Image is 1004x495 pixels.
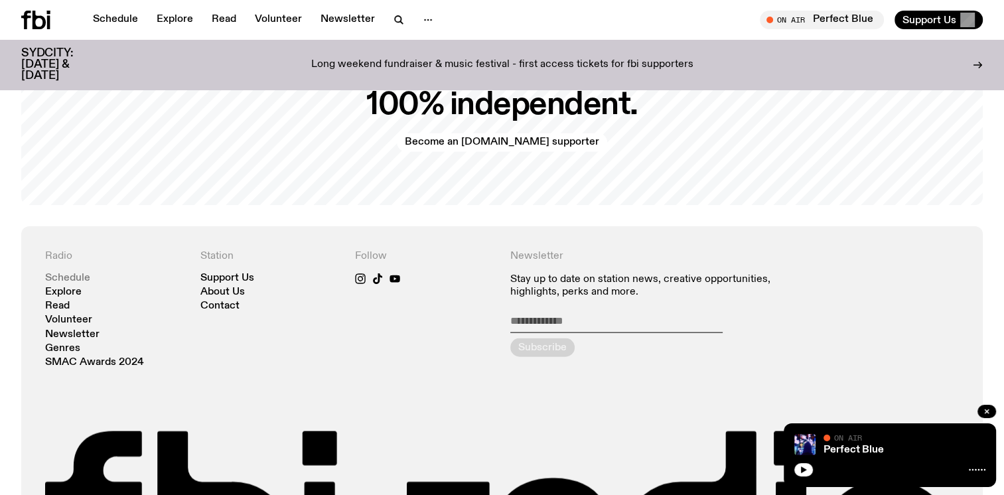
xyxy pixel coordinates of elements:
p: Long weekend fundraiser & music festival - first access tickets for fbi supporters [311,59,693,71]
h4: Newsletter [510,250,804,263]
h4: Follow [355,250,494,263]
a: Perfect Blue [824,445,884,455]
a: Read [45,301,70,311]
a: Volunteer [45,315,92,325]
a: About Us [200,287,245,297]
button: Support Us [895,11,983,29]
h2: 100% independent. [366,90,638,120]
a: Genres [45,344,80,354]
a: Schedule [85,11,146,29]
a: Explore [45,287,82,297]
button: On AirPerfect Blue [760,11,884,29]
a: Newsletter [313,11,383,29]
a: Newsletter [45,330,100,340]
a: Volunteer [247,11,310,29]
h3: SYDCITY: [DATE] & [DATE] [21,48,106,82]
p: Stay up to date on station news, creative opportunities, highlights, perks and more. [510,273,804,299]
span: On Air [834,433,862,442]
a: Become an [DOMAIN_NAME] supporter [397,133,607,152]
button: Subscribe [510,338,575,357]
a: Explore [149,11,201,29]
span: Support Us [902,14,956,26]
a: Schedule [45,273,90,283]
a: SMAC Awards 2024 [45,358,144,368]
a: Read [204,11,244,29]
h4: Station [200,250,340,263]
a: Support Us [200,273,254,283]
h4: Radio [45,250,184,263]
a: Contact [200,301,240,311]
